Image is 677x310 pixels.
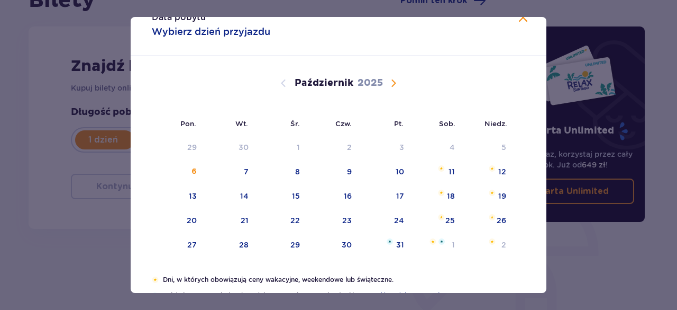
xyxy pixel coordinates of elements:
[462,161,514,184] td: niedziela, 12 października 2025
[396,240,404,250] div: 31
[295,166,300,177] div: 8
[359,161,411,184] td: piątek, 10 października 2025
[501,240,506,250] div: 2
[152,12,206,23] p: Data pobytu
[359,136,411,160] td: Data niedostępna. piątek, 3 października 2025
[489,214,496,220] img: Pomarańczowa gwiazdka
[187,240,197,250] div: 27
[290,240,300,250] div: 29
[498,191,506,201] div: 19
[297,142,300,153] div: 1
[452,240,455,250] div: 1
[152,25,270,38] p: Wybierz dzień przyjazdu
[462,234,514,257] td: niedziela, 2 listopada 2025
[394,119,404,128] small: Pt.
[244,166,249,177] div: 7
[152,209,204,233] td: poniedziałek, 20 października 2025
[387,77,400,90] button: Następny miesiąc
[152,185,204,208] td: poniedziałek, 13 października 2025
[152,161,204,184] td: poniedziałek, 6 października 2025
[277,77,290,90] button: Poprzedni miesiąc
[290,119,300,128] small: Śr.
[191,166,197,177] div: 6
[359,209,411,233] td: piątek, 24 października 2025
[256,234,307,257] td: środa, 29 października 2025
[489,165,496,172] img: Pomarańczowa gwiazdka
[307,161,360,184] td: czwartek, 9 października 2025
[347,166,352,177] div: 9
[307,209,360,233] td: czwartek, 23 października 2025
[429,238,436,245] img: Pomarańczowa gwiazdka
[342,240,352,250] div: 30
[358,291,443,300] a: Sprawdź godziny otwarcia
[239,142,249,153] div: 30
[411,234,463,257] td: sobota, 1 listopada 2025
[489,238,496,245] img: Pomarańczowa gwiazdka
[462,185,514,208] td: niedziela, 19 października 2025
[240,191,249,201] div: 14
[489,190,496,196] img: Pomarańczowa gwiazdka
[359,185,411,208] td: piątek, 17 października 2025
[387,238,393,245] img: Niebieska gwiazdka
[358,77,383,90] p: 2025
[162,291,525,300] p: Dni świąteczne, w których godziny otwarcia mogą się różnić.
[256,161,307,184] td: środa, 8 października 2025
[256,136,307,160] td: Data niedostępna. środa, 1 października 2025
[498,166,506,177] div: 12
[501,142,506,153] div: 5
[396,191,404,201] div: 17
[189,191,197,201] div: 13
[187,142,197,153] div: 29
[152,234,204,257] td: poniedziałek, 27 października 2025
[439,119,455,128] small: Sob.
[411,185,463,208] td: sobota, 18 października 2025
[347,142,352,153] div: 2
[396,166,404,177] div: 10
[239,240,249,250] div: 28
[204,185,257,208] td: wtorek, 14 października 2025
[180,119,196,128] small: Pon.
[292,191,300,201] div: 15
[235,119,248,128] small: Wt.
[484,119,507,128] small: Niedz.
[411,161,463,184] td: sobota, 11 października 2025
[241,215,249,226] div: 21
[204,136,257,160] td: Data niedostępna. wtorek, 30 września 2025
[447,191,455,201] div: 18
[163,275,525,285] p: Dni, w których obowiązują ceny wakacyjne, weekendowe lub świąteczne.
[497,215,506,226] div: 26
[445,215,455,226] div: 25
[449,166,455,177] div: 11
[187,215,197,226] div: 20
[462,136,514,160] td: Data niedostępna. niedziela, 5 października 2025
[307,185,360,208] td: czwartek, 16 października 2025
[307,136,360,160] td: Data niedostępna. czwartek, 2 października 2025
[342,215,352,226] div: 23
[256,209,307,233] td: środa, 22 października 2025
[307,234,360,257] td: czwartek, 30 października 2025
[438,165,445,172] img: Pomarańczowa gwiazdka
[152,293,158,299] img: Niebieska gwiazdka
[256,185,307,208] td: środa, 15 października 2025
[290,215,300,226] div: 22
[204,234,257,257] td: wtorek, 28 października 2025
[204,209,257,233] td: wtorek, 21 października 2025
[295,77,353,90] p: Październik
[438,190,445,196] img: Pomarańczowa gwiazdka
[359,234,411,257] td: piątek, 31 października 2025
[344,191,352,201] div: 16
[438,214,445,220] img: Pomarańczowa gwiazdka
[462,209,514,233] td: niedziela, 26 października 2025
[399,142,404,153] div: 3
[411,136,463,160] td: Data niedostępna. sobota, 4 października 2025
[335,119,352,128] small: Czw.
[517,12,529,25] button: Zamknij
[152,136,204,160] td: Data niedostępna. poniedziałek, 29 września 2025
[152,277,159,283] img: Pomarańczowa gwiazdka
[204,161,257,184] td: wtorek, 7 października 2025
[438,238,445,245] img: Niebieska gwiazdka
[394,215,404,226] div: 24
[411,209,463,233] td: sobota, 25 października 2025
[450,142,455,153] div: 4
